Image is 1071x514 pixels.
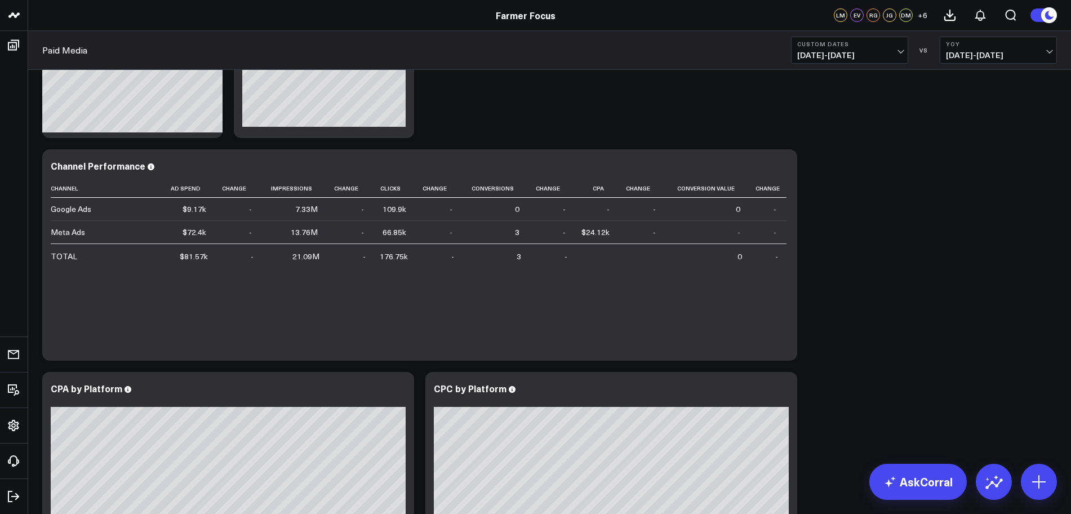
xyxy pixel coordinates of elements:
[653,227,656,238] div: -
[434,382,506,395] div: CPC by Platform
[607,203,610,215] div: -
[363,251,366,262] div: -
[530,179,576,198] th: Change
[262,179,328,198] th: Impressions
[183,203,206,215] div: $9.17k
[750,179,786,198] th: Change
[450,203,452,215] div: -
[775,251,778,262] div: -
[576,179,620,198] th: Cpa
[328,179,374,198] th: Change
[51,179,163,198] th: Channel
[216,179,263,198] th: Change
[51,159,145,172] div: Channel Performance
[774,227,776,238] div: -
[249,203,252,215] div: -
[463,179,530,198] th: Conversions
[918,11,927,19] span: + 6
[183,227,206,238] div: $72.4k
[163,179,216,198] th: Ad Spend
[940,37,1057,64] button: YoY[DATE]-[DATE]
[496,9,556,21] a: Farmer Focus
[515,203,519,215] div: 0
[850,8,864,22] div: EV
[866,8,880,22] div: RG
[797,51,902,60] span: [DATE] - [DATE]
[563,203,566,215] div: -
[51,382,122,395] div: CPA by Platform
[380,251,408,262] div: 176.75k
[565,251,567,262] div: -
[737,251,742,262] div: 0
[791,37,908,64] button: Custom Dates[DATE]-[DATE]
[51,203,91,215] div: Google Ads
[450,227,452,238] div: -
[42,44,87,56] a: Paid Media
[869,464,967,500] a: AskCorral
[451,251,454,262] div: -
[736,203,740,215] div: 0
[883,8,896,22] div: JG
[383,227,406,238] div: 66.85k
[581,227,610,238] div: $24.12k
[620,179,666,198] th: Change
[653,203,656,215] div: -
[383,203,406,215] div: 109.9k
[515,227,519,238] div: 3
[374,179,416,198] th: Clicks
[517,251,521,262] div: 3
[914,47,934,54] div: VS
[737,227,740,238] div: -
[563,227,566,238] div: -
[51,227,85,238] div: Meta Ads
[797,41,902,47] b: Custom Dates
[291,227,318,238] div: 13.76M
[249,227,252,238] div: -
[361,227,364,238] div: -
[916,8,929,22] button: +6
[834,8,847,22] div: LM
[295,203,318,215] div: 7.33M
[899,8,913,22] div: DM
[946,41,1051,47] b: YoY
[361,203,364,215] div: -
[416,179,463,198] th: Change
[292,251,319,262] div: 21.09M
[51,251,77,262] div: TOTAL
[774,203,776,215] div: -
[180,251,208,262] div: $81.57k
[946,51,1051,60] span: [DATE] - [DATE]
[251,251,254,262] div: -
[666,179,750,198] th: Conversion Value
